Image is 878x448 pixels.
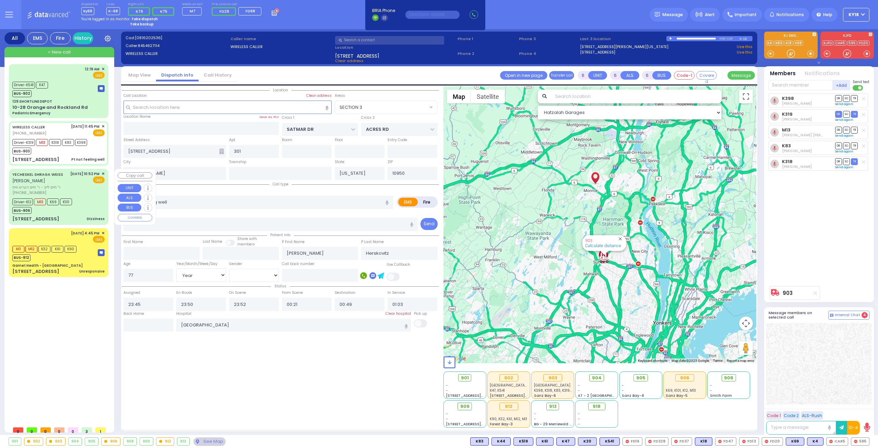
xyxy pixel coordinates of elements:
[123,101,332,114] input: Search location here
[102,171,105,177] span: ✕
[534,393,556,398] span: Sanz Bay-6
[85,438,98,445] div: 905
[417,198,437,206] label: Fire
[849,12,859,18] span: KY18
[853,79,869,84] span: Send text
[447,90,471,103] button: Show street map
[118,184,141,192] button: UNIT
[123,72,156,78] a: Map View
[95,427,106,433] span: 1
[470,437,489,446] div: BLS
[626,440,629,443] img: red-radio-icon.svg
[135,35,162,41] span: [0816202536]
[446,393,511,398] span: [STREET_ADDRESS][PERSON_NAME]
[12,178,45,184] span: [PERSON_NAME]
[674,440,678,443] img: red-radio-icon.svg
[782,127,791,133] a: M13
[34,198,46,205] span: M13
[580,44,668,50] a: [STREET_ADDRESS][PERSON_NAME][US_STATE]
[770,70,796,78] button: Members
[71,124,99,129] span: [DATE] 11:45 PM
[176,290,192,296] label: En Route
[4,32,25,44] div: All
[843,142,850,149] span: SO
[766,411,782,420] button: Code 1
[776,12,804,18] span: Notifications
[719,35,725,43] div: 0:00
[176,319,411,332] input: Search hospital
[246,8,255,14] span: FD68
[854,440,857,443] img: red-radio-icon.svg
[123,159,131,165] label: City
[49,139,61,146] span: K318
[335,290,355,296] label: Destination
[335,137,343,143] label: Floor
[835,134,853,138] a: Send again
[801,411,823,420] button: ALS-Rush
[398,198,418,206] label: EMS
[782,112,793,117] a: K319
[38,246,50,253] span: K32
[335,53,379,58] span: [STREET_ADDRESS]
[588,71,607,80] button: UNIT
[655,12,660,17] img: message.svg
[27,10,73,19] img: Logo
[617,236,624,242] button: Close
[622,393,644,398] span: Sanz Bay-4
[36,139,48,146] span: M13
[335,101,437,114] span: SECTION 3
[128,2,177,7] label: Night unit
[335,45,455,50] label: Location
[784,41,793,46] a: K18
[190,8,195,14] span: M7
[12,254,31,261] span: BUS-912
[843,127,850,133] span: SO
[62,139,74,146] span: K83
[140,438,153,445] div: 909
[123,93,147,99] label: Call Location
[766,41,773,46] a: K4
[123,311,144,317] label: Back Home
[335,101,428,113] span: SECTION 3
[335,93,345,99] label: Areas
[578,437,597,446] div: BLS
[156,438,174,445] div: 912
[585,243,621,248] a: Calculate distance
[93,72,105,79] span: EMS
[203,239,222,244] label: Last Name
[12,90,32,97] span: BUS-902
[131,16,158,22] strong: Take dispatch
[70,171,99,176] span: [DATE] 10:52 PM
[136,9,143,14] span: K79
[48,49,71,56] span: + New call
[118,194,141,202] button: ALS
[82,427,92,433] span: 3
[652,71,671,80] button: BUS
[25,246,37,253] span: M12
[600,437,620,446] div: BLS
[458,36,517,42] span: Phone 1
[843,95,850,102] span: SO
[556,437,575,446] div: BLS
[229,290,246,296] label: On Scene
[823,12,832,18] span: Help
[710,383,712,388] span: -
[536,437,554,446] div: BLS
[805,70,840,78] button: Notifications
[662,11,683,18] span: Message
[833,80,851,90] button: +Add
[102,230,105,236] span: ✕
[123,114,151,119] label: Location Name
[160,9,167,14] span: K75
[585,238,592,243] a: 903
[794,41,803,46] a: K68
[851,142,858,149] span: TR
[739,341,753,355] button: Drag Pegman onto the map to open Street View
[12,99,52,104] div: 129 SHORTLINE DEPOT
[93,236,105,243] span: EMS
[769,311,828,320] h5: Message members on selected call
[578,383,580,388] span: -
[769,80,833,90] input: Search member
[219,9,229,14] span: FD29
[229,159,246,165] label: Township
